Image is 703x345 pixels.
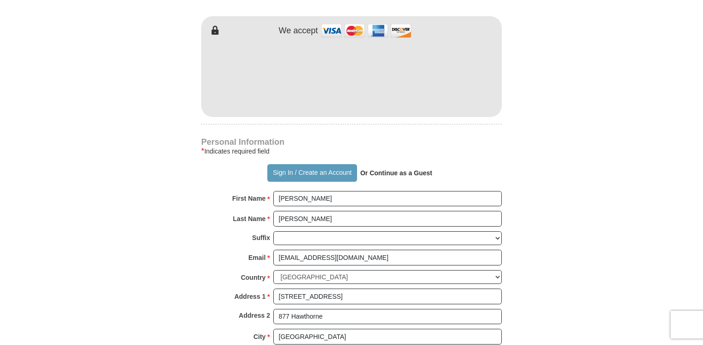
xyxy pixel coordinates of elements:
div: Indicates required field [201,146,502,157]
strong: Address 1 [234,290,266,303]
h4: Personal Information [201,138,502,146]
strong: Suffix [252,231,270,244]
strong: Country [241,271,266,284]
strong: City [253,330,265,343]
strong: Last Name [233,212,266,225]
img: credit cards accepted [320,21,413,41]
strong: Email [248,251,265,264]
h4: We accept [279,26,318,36]
strong: Or Continue as a Guest [360,169,432,177]
strong: First Name [232,192,265,205]
button: Sign In / Create an Account [267,164,357,182]
strong: Address 2 [239,309,270,322]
